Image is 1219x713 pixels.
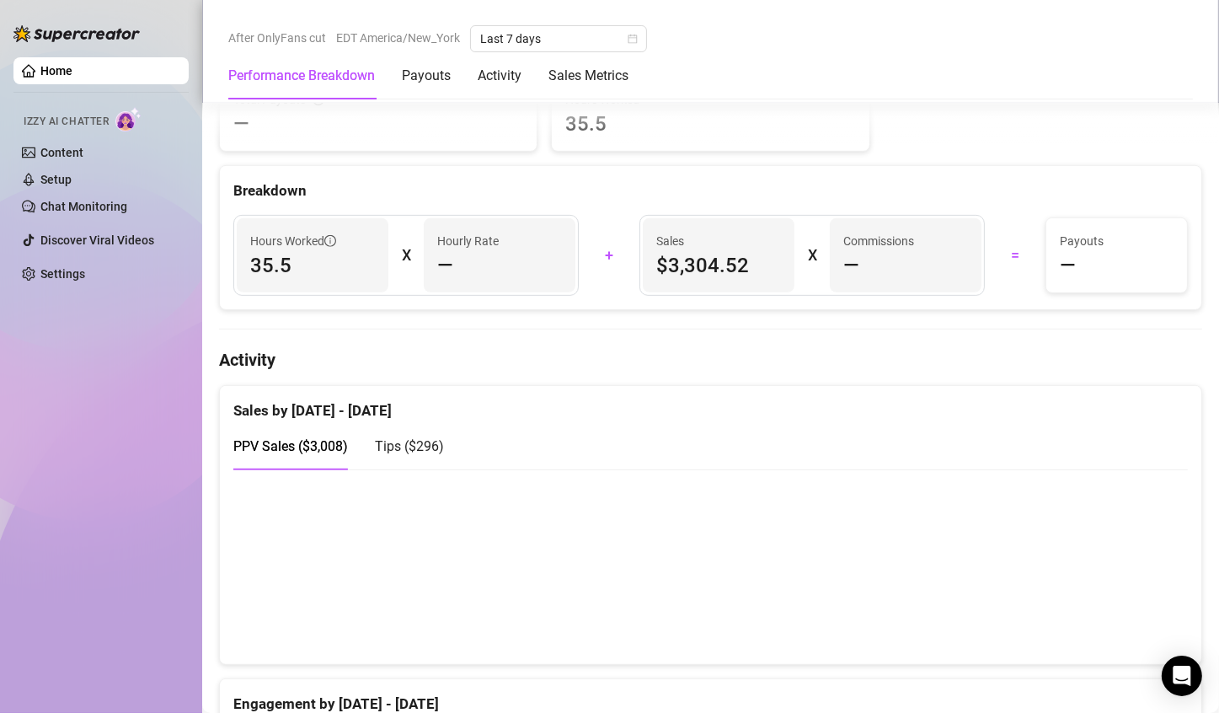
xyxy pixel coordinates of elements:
[1162,656,1202,696] div: Open Intercom Messenger
[843,252,859,279] span: —
[480,26,637,51] span: Last 7 days
[843,232,914,250] article: Commissions
[808,242,816,269] div: X
[402,242,410,269] div: X
[1060,232,1174,250] span: Payouts
[250,252,375,279] span: 35.5
[228,66,375,86] div: Performance Breakdown
[565,110,855,137] span: 35.5
[589,242,629,269] div: +
[233,386,1188,422] div: Sales by [DATE] - [DATE]
[24,114,109,130] span: Izzy AI Chatter
[233,110,249,137] span: —
[995,242,1035,269] div: =
[40,146,83,159] a: Content
[437,252,453,279] span: —
[40,200,127,213] a: Chat Monitoring
[233,438,348,454] span: PPV Sales ( $3,008 )
[233,180,1188,202] div: Breakdown
[40,64,72,78] a: Home
[402,66,451,86] div: Payouts
[324,235,336,247] span: info-circle
[40,233,154,247] a: Discover Viral Videos
[478,66,521,86] div: Activity
[628,34,638,44] span: calendar
[40,173,72,186] a: Setup
[228,25,326,51] span: After OnlyFans cut
[375,438,444,454] span: Tips ( $296 )
[656,252,781,279] span: $3,304.52
[1060,252,1076,279] span: —
[219,348,1202,372] h4: Activity
[250,232,336,250] span: Hours Worked
[656,232,781,250] span: Sales
[336,25,460,51] span: EDT America/New_York
[40,267,85,281] a: Settings
[548,66,628,86] div: Sales Metrics
[437,232,499,250] article: Hourly Rate
[115,107,142,131] img: AI Chatter
[13,25,140,42] img: logo-BBDzfeDw.svg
